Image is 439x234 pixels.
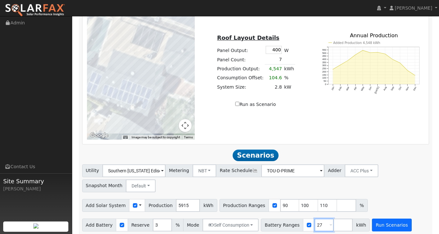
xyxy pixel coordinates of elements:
[377,52,378,53] circle: onclick=""
[202,219,259,231] button: Self Consumption
[338,86,342,91] text: Feb
[398,86,402,91] text: Oct
[340,65,341,65] circle: onclick=""
[217,35,280,41] u: Roof Layout Details
[370,52,371,53] circle: onclick=""
[390,86,395,91] text: Sep
[216,45,265,55] td: Panel Output:
[415,75,416,76] circle: onclick=""
[172,219,183,231] span: %
[283,64,295,74] td: kWh
[322,58,326,61] text: 400
[323,80,326,82] text: 50
[350,32,398,39] text: Annual Production
[345,164,378,177] button: ACC Plus
[200,199,217,212] span: kWh
[216,164,262,177] span: Rate Schedule
[413,86,417,91] text: Dec
[362,50,363,51] circle: onclick=""
[235,102,239,106] input: Run as Scenario
[261,164,324,177] input: Select a Rate Schedule
[372,219,411,231] button: Run Scenarios
[283,82,295,91] td: kW
[216,55,265,65] td: Panel Count:
[216,74,265,82] td: Consumption Offset:
[165,164,193,177] span: Metering
[353,86,357,91] text: Apr
[102,164,166,177] input: Select a Utility
[89,131,110,140] a: Open this area in Google Maps (opens a new window)
[322,52,326,55] text: 500
[392,59,393,60] circle: onclick=""
[193,164,217,177] button: NBT
[325,83,326,86] text: 0
[400,63,400,64] circle: onclick=""
[407,70,408,71] circle: onclick=""
[360,86,365,91] text: May
[346,86,350,91] text: Mar
[3,186,69,192] div: [PERSON_NAME]
[132,135,180,139] span: Image may be subject to copyright
[89,131,110,140] img: Google
[322,55,326,57] text: 450
[261,219,303,231] span: Battery Ranges
[82,179,126,192] span: Snapshot Month
[265,82,283,91] td: 2.8
[184,135,193,139] a: Terms (opens in new tab)
[5,4,65,17] img: SolarFax
[322,48,326,51] text: 550
[216,82,265,91] td: System Size:
[3,177,69,186] span: Site Summary
[265,74,283,82] td: 104.6
[385,54,386,55] circle: onclick=""
[347,60,348,61] circle: onclick=""
[283,45,295,55] td: W
[333,41,380,45] text: Added Production 4,548 kWh
[322,67,326,70] text: 250
[126,179,156,192] button: Default
[356,199,367,212] span: %
[331,86,335,91] text: Jan
[383,86,387,91] text: Aug
[395,5,432,11] span: [PERSON_NAME]
[82,219,116,231] span: Add Battery
[82,164,103,177] span: Utility
[352,219,370,231] span: kWh
[219,199,269,212] span: Production Ranges
[183,219,203,231] span: Mode
[128,219,153,231] span: Reserve
[322,70,326,73] text: 200
[322,61,326,64] text: 350
[235,101,276,108] label: Run as Scenario
[265,64,283,74] td: 4,547
[283,74,295,82] td: %
[265,55,283,65] td: 7
[82,199,130,212] span: Add Solar System
[368,86,372,91] text: Jun
[322,64,326,67] text: 300
[405,86,410,91] text: Nov
[322,76,326,79] text: 100
[123,135,128,140] button: Keyboard shortcuts
[145,199,176,212] span: Production
[33,223,39,229] img: retrieve
[332,69,333,70] circle: onclick=""
[216,64,265,74] td: Production Output:
[322,74,326,76] text: 150
[179,119,192,132] button: Map camera controls
[374,86,380,94] text: [DATE]
[233,150,279,161] span: Scenarios
[324,164,345,177] span: Adder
